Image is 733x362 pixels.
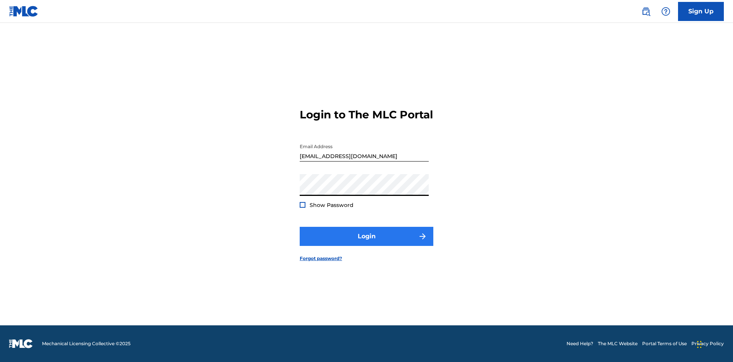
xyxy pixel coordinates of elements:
[691,340,724,347] a: Privacy Policy
[641,7,651,16] img: search
[42,340,131,347] span: Mechanical Licensing Collective © 2025
[598,340,638,347] a: The MLC Website
[300,108,433,121] h3: Login to The MLC Portal
[300,255,342,262] a: Forgot password?
[678,2,724,21] a: Sign Up
[695,325,733,362] iframe: Chat Widget
[638,4,654,19] a: Public Search
[9,6,39,17] img: MLC Logo
[567,340,593,347] a: Need Help?
[9,339,33,348] img: logo
[418,232,427,241] img: f7272a7cc735f4ea7f67.svg
[310,202,354,208] span: Show Password
[661,7,670,16] img: help
[697,333,702,356] div: Drag
[300,227,433,246] button: Login
[642,340,687,347] a: Portal Terms of Use
[658,4,673,19] div: Help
